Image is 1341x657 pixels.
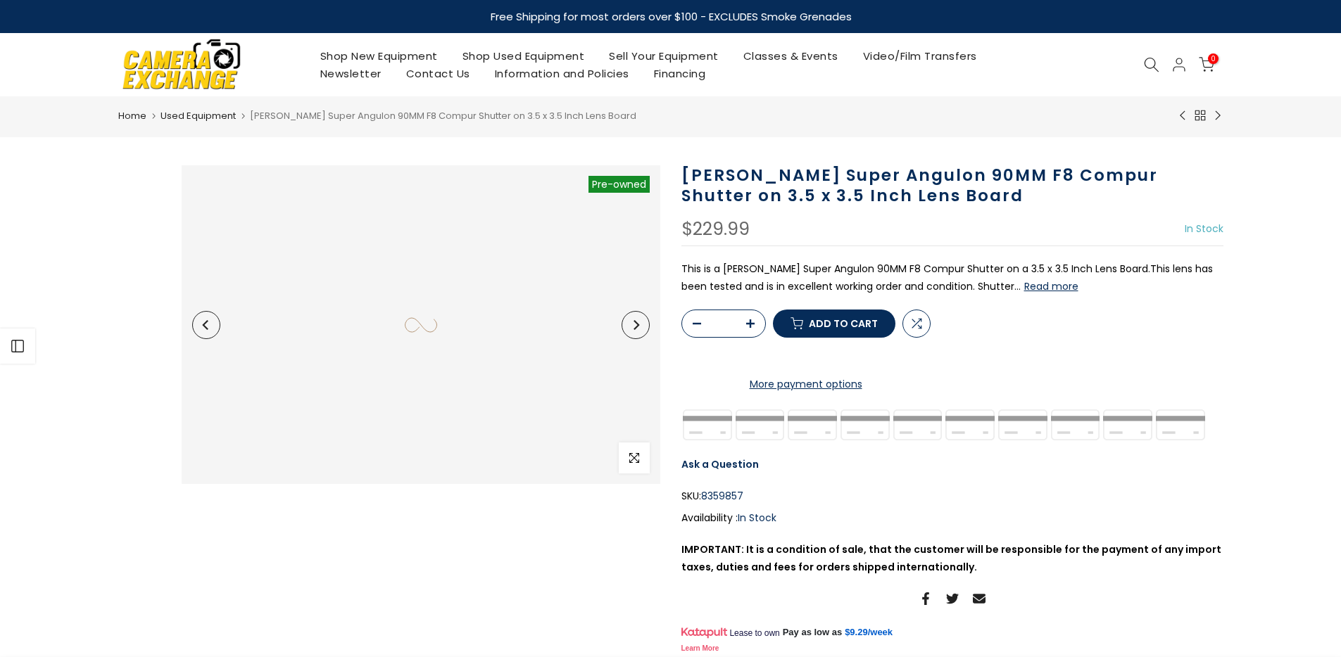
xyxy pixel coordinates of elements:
[773,310,895,338] button: Add to cart
[490,9,851,24] strong: Free Shipping for most orders over $100 - EXCLUDES Smoke Grenades
[919,590,932,607] a: Share on Facebook
[701,487,743,505] span: 8359857
[681,457,759,471] a: Ask a Question
[1154,407,1207,442] img: visa
[482,65,641,82] a: Information and Policies
[944,407,997,442] img: google pay
[681,644,719,652] a: Learn More
[973,590,986,607] a: Share on Email
[1102,407,1154,442] img: shopify pay
[1049,407,1102,442] img: paypal
[1208,53,1219,64] span: 0
[192,311,220,339] button: Previous
[597,47,731,65] a: Sell Your Equipment
[1185,222,1223,236] span: In Stock
[1024,280,1078,293] button: Read more
[996,407,1049,442] img: master
[681,542,1221,574] strong: IMPORTANT: It is a condition of sale, that the customer will be responsible for the payment of an...
[160,109,236,123] a: Used Equipment
[394,65,482,82] a: Contact Us
[1199,57,1214,72] a: 0
[783,626,843,639] span: Pay as low as
[731,47,850,65] a: Classes & Events
[308,47,450,65] a: Shop New Equipment
[946,590,959,607] a: Share on Twitter
[681,220,750,238] div: $229.99
[891,407,944,442] img: discover
[450,47,597,65] a: Shop Used Equipment
[809,319,878,328] span: Add to cart
[738,511,776,525] span: In Stock
[850,47,989,65] a: Video/Film Transfers
[734,407,786,442] img: amazon payments
[250,109,636,122] span: [PERSON_NAME] Super Angulon 90MM F8 Compur Shutter on 3.5 x 3.5 Inch Lens Board
[681,165,1223,206] h1: [PERSON_NAME] Super Angulon 90MM F8 Compur Shutter on 3.5 x 3.5 Inch Lens Board
[118,109,146,123] a: Home
[622,311,650,339] button: Next
[786,407,839,442] img: american express
[729,627,779,639] span: Lease to own
[838,407,891,442] img: apple pay
[681,376,931,393] a: More payment options
[308,65,394,82] a: Newsletter
[681,487,1223,505] div: SKU:
[681,407,734,442] img: synchrony
[641,65,718,82] a: Financing
[681,260,1223,295] p: This is a [PERSON_NAME] Super Angulon 90MM F8 Compur Shutter on a 3.5 x 3.5 Inch Lens Board.This ...
[845,626,893,639] a: $9.29/week
[681,509,1223,527] div: Availability :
